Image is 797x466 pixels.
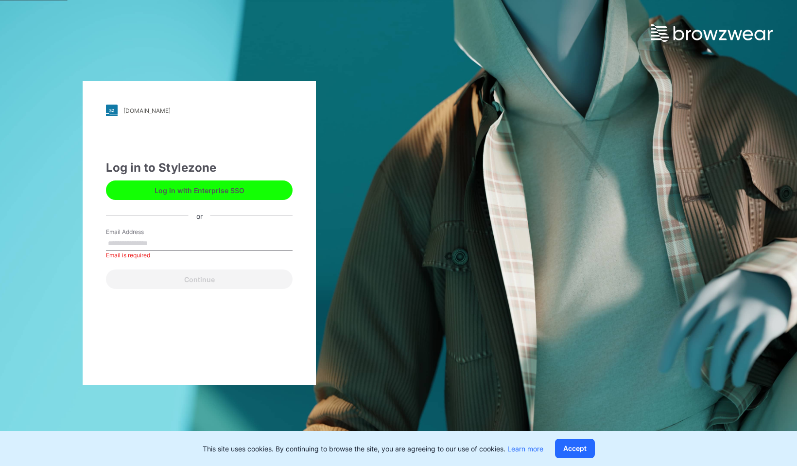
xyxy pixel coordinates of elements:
[507,445,543,453] a: Learn more
[555,439,595,458] button: Accept
[106,159,293,177] div: Log in to Stylezone
[651,24,773,42] img: browzwear-logo.e42bd6dac1945053ebaf764b6aa21510.svg
[106,105,118,116] img: stylezone-logo.562084cfcfab977791bfbf7441f1a819.svg
[106,105,293,116] a: [DOMAIN_NAME]
[106,228,174,236] label: Email Address
[106,180,293,200] button: Log in with Enterprise SSO
[189,211,210,221] div: or
[203,444,543,454] p: This site uses cookies. By continuing to browse the site, you are agreeing to our use of cookies.
[123,107,171,114] div: [DOMAIN_NAME]
[106,251,293,260] div: Email is required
